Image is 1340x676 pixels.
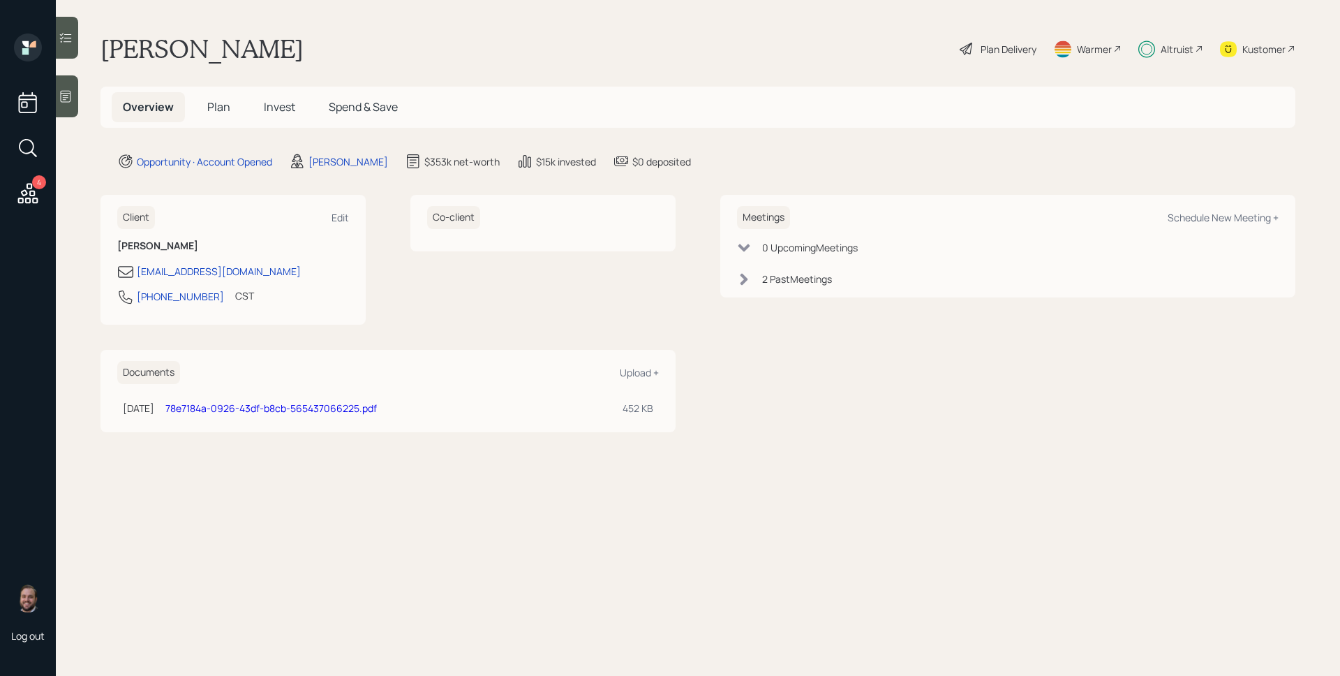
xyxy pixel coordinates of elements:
h6: [PERSON_NAME] [117,240,349,252]
span: Invest [264,99,295,115]
div: CST [235,288,254,303]
div: Plan Delivery [981,42,1036,57]
h1: [PERSON_NAME] [100,34,304,64]
h6: Meetings [737,206,790,229]
div: Log out [11,629,45,642]
div: Edit [332,211,349,224]
span: Plan [207,99,230,115]
div: $15k invested [536,154,596,169]
a: 78e7184a-0926-43df-b8cb-565437066225.pdf [165,402,377,415]
span: Overview [123,99,174,115]
div: Warmer [1077,42,1112,57]
div: Upload + [620,366,659,379]
div: 0 Upcoming Meeting s [762,240,858,255]
div: 452 KB [623,401,653,416]
div: Kustomer [1242,42,1286,57]
div: Altruist [1161,42,1193,57]
div: $0 deposited [632,154,691,169]
div: [DATE] [123,401,154,416]
h6: Co-client [427,206,480,229]
h6: Documents [117,361,180,384]
img: james-distasi-headshot.png [14,585,42,612]
div: 2 Past Meeting s [762,272,832,286]
span: Spend & Save [329,99,398,115]
div: [PHONE_NUMBER] [137,289,224,304]
h6: Client [117,206,155,229]
div: Schedule New Meeting + [1168,211,1279,224]
div: Opportunity · Account Opened [137,154,272,169]
div: $353k net-worth [424,154,500,169]
div: 4 [32,175,46,189]
div: [PERSON_NAME] [308,154,388,169]
div: [EMAIL_ADDRESS][DOMAIN_NAME] [137,264,301,279]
